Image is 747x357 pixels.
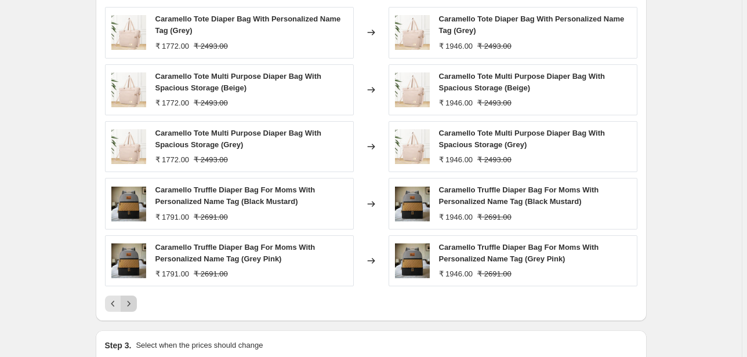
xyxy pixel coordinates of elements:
[439,129,605,149] span: Caramello Tote Multi Purpose Diaper Bag With Spacious Storage (Grey)
[439,72,605,92] span: Caramello Tote Multi Purpose Diaper Bag With Spacious Storage (Beige)
[477,212,512,223] strike: ₹ 2691.00
[111,129,146,164] img: Beige_1_39d42550-7ed0-4962-ac64-74ad5177c465_80x.jpg
[155,72,321,92] span: Caramello Tote Multi Purpose Diaper Bag With Spacious Storage (Beige)
[155,97,190,109] div: ₹ 1772.00
[439,212,473,223] div: ₹ 1946.00
[155,212,190,223] div: ₹ 1791.00
[194,97,228,109] strike: ₹ 2493.00
[105,296,137,312] nav: Pagination
[155,41,190,52] div: ₹ 1772.00
[155,243,316,263] span: Caramello Truffle Diaper Bag For Moms With Personalized Name Tag (Grey Pink)
[395,129,430,164] img: Beige_1_39d42550-7ed0-4962-ac64-74ad5177c465_80x.jpg
[155,154,190,166] div: ₹ 1772.00
[439,243,599,263] span: Caramello Truffle Diaper Bag For Moms With Personalized Name Tag (Grey Pink)
[105,340,132,351] h2: Step 3.
[155,14,341,35] span: Caramello Tote Diaper Bag With Personalized Name Tag (Grey)
[111,243,146,278] img: BlackMustardCaramelloTruffle_80x.jpg
[111,15,146,50] img: Beige_1_39d42550-7ed0-4962-ac64-74ad5177c465_80x.jpg
[155,185,316,206] span: Caramello Truffle Diaper Bag For Moms With Personalized Name Tag (Black Mustard)
[439,41,473,52] div: ₹ 1946.00
[105,296,121,312] button: Previous
[477,268,512,280] strike: ₹ 2691.00
[136,340,263,351] p: Select when the prices should change
[439,268,473,280] div: ₹ 1946.00
[395,15,430,50] img: Beige_1_39d42550-7ed0-4962-ac64-74ad5177c465_80x.jpg
[194,212,228,223] strike: ₹ 2691.00
[194,41,228,52] strike: ₹ 2493.00
[155,268,190,280] div: ₹ 1791.00
[439,154,473,166] div: ₹ 1946.00
[439,97,473,109] div: ₹ 1946.00
[439,14,625,35] span: Caramello Tote Diaper Bag With Personalized Name Tag (Grey)
[395,72,430,107] img: Beige_1_39d42550-7ed0-4962-ac64-74ad5177c465_80x.jpg
[111,72,146,107] img: Beige_1_39d42550-7ed0-4962-ac64-74ad5177c465_80x.jpg
[194,268,228,280] strike: ₹ 2691.00
[477,97,512,109] strike: ₹ 2493.00
[194,154,228,166] strike: ₹ 2493.00
[395,187,430,221] img: BlackMustardCaramelloTruffle_80x.jpg
[477,41,512,52] strike: ₹ 2493.00
[395,243,430,278] img: BlackMustardCaramelloTruffle_80x.jpg
[477,154,512,166] strike: ₹ 2493.00
[439,185,599,206] span: Caramello Truffle Diaper Bag For Moms With Personalized Name Tag (Black Mustard)
[155,129,321,149] span: Caramello Tote Multi Purpose Diaper Bag With Spacious Storage (Grey)
[121,296,137,312] button: Next
[111,187,146,221] img: BlackMustardCaramelloTruffle_80x.jpg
